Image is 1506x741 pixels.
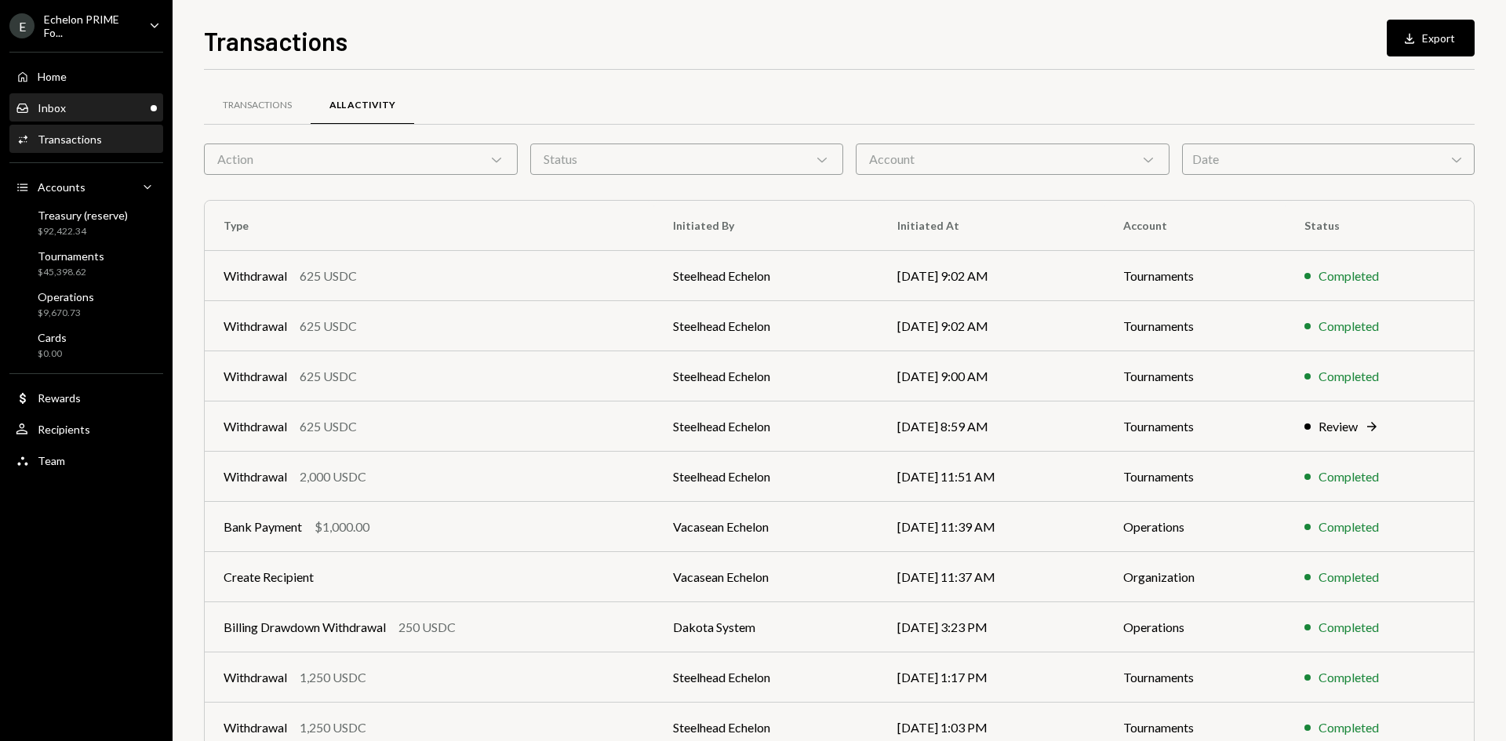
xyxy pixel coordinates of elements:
div: Withdrawal [224,267,287,285]
div: E [9,13,35,38]
div: 625 USDC [300,267,357,285]
div: Withdrawal [224,317,287,336]
button: Export [1387,20,1475,56]
a: Team [9,446,163,474]
div: 250 USDC [398,618,456,637]
td: Create Recipient [205,552,654,602]
div: Treasury (reserve) [38,209,128,222]
td: Organization [1104,552,1286,602]
td: Tournaments [1104,401,1286,452]
td: Tournaments [1104,652,1286,703]
td: [DATE] 11:51 AM [878,452,1104,502]
h1: Transactions [204,25,347,56]
div: Withdrawal [224,367,287,386]
div: Date [1182,143,1475,175]
td: [DATE] 3:23 PM [878,602,1104,652]
td: [DATE] 11:39 AM [878,502,1104,552]
div: $45,398.62 [38,266,104,279]
td: [DATE] 1:17 PM [878,652,1104,703]
td: Operations [1104,602,1286,652]
div: Accounts [38,180,85,194]
div: 625 USDC [300,367,357,386]
div: Completed [1319,367,1379,386]
td: [DATE] 11:37 AM [878,552,1104,602]
td: Steelhead Echelon [654,301,878,351]
div: Bank Payment [224,518,302,536]
a: Inbox [9,93,163,122]
div: Completed [1319,518,1379,536]
div: Action [204,143,518,175]
a: Accounts [9,173,163,201]
td: Steelhead Echelon [654,652,878,703]
td: Tournaments [1104,452,1286,502]
div: $92,422.34 [38,225,128,238]
div: $9,670.73 [38,307,94,320]
td: [DATE] 9:02 AM [878,301,1104,351]
a: Transactions [204,85,311,125]
th: Type [205,201,654,251]
td: Vacasean Echelon [654,552,878,602]
a: All Activity [311,85,414,125]
div: 625 USDC [300,417,357,436]
td: Steelhead Echelon [654,351,878,401]
td: Dakota System [654,602,878,652]
div: 1,250 USDC [300,668,366,687]
td: [DATE] 9:00 AM [878,351,1104,401]
a: Home [9,62,163,90]
a: Recipients [9,415,163,443]
div: Recipients [38,423,90,436]
div: Review [1319,417,1358,436]
div: 2,000 USDC [300,467,366,486]
td: Steelhead Echelon [654,251,878,301]
div: Team [38,454,65,467]
div: Echelon PRIME Fo... [44,13,136,39]
div: Rewards [38,391,81,405]
div: Billing Drawdown Withdrawal [224,618,386,637]
div: Withdrawal [224,417,287,436]
div: Home [38,70,67,83]
td: Operations [1104,502,1286,552]
td: Tournaments [1104,301,1286,351]
a: Operations$9,670.73 [9,285,163,323]
div: Transactions [223,99,292,112]
th: Account [1104,201,1286,251]
div: Withdrawal [224,668,287,687]
div: Operations [38,290,94,303]
div: Completed [1319,467,1379,486]
td: Tournaments [1104,351,1286,401]
div: Inbox [38,101,66,114]
div: 1,250 USDC [300,718,366,737]
div: 625 USDC [300,317,357,336]
div: Account [856,143,1170,175]
div: Cards [38,331,67,344]
th: Initiated At [878,201,1104,251]
div: Status [530,143,844,175]
div: Withdrawal [224,467,287,486]
a: Tournaments$45,398.62 [9,245,163,282]
a: Cards$0.00 [9,326,163,364]
div: Transactions [38,133,102,146]
td: Vacasean Echelon [654,502,878,552]
td: [DATE] 9:02 AM [878,251,1104,301]
div: Completed [1319,618,1379,637]
td: Steelhead Echelon [654,401,878,452]
div: Completed [1319,568,1379,587]
div: Withdrawal [224,718,287,737]
div: $1,000.00 [315,518,369,536]
div: Completed [1319,267,1379,285]
a: Rewards [9,383,163,412]
td: Steelhead Echelon [654,452,878,502]
div: Completed [1319,668,1379,687]
div: Tournaments [38,249,104,263]
div: All Activity [329,99,395,112]
div: Completed [1319,317,1379,336]
td: [DATE] 8:59 AM [878,401,1104,452]
a: Transactions [9,125,163,153]
td: Tournaments [1104,251,1286,301]
a: Treasury (reserve)$92,422.34 [9,204,163,242]
th: Status [1286,201,1474,251]
div: $0.00 [38,347,67,361]
div: Completed [1319,718,1379,737]
th: Initiated By [654,201,878,251]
